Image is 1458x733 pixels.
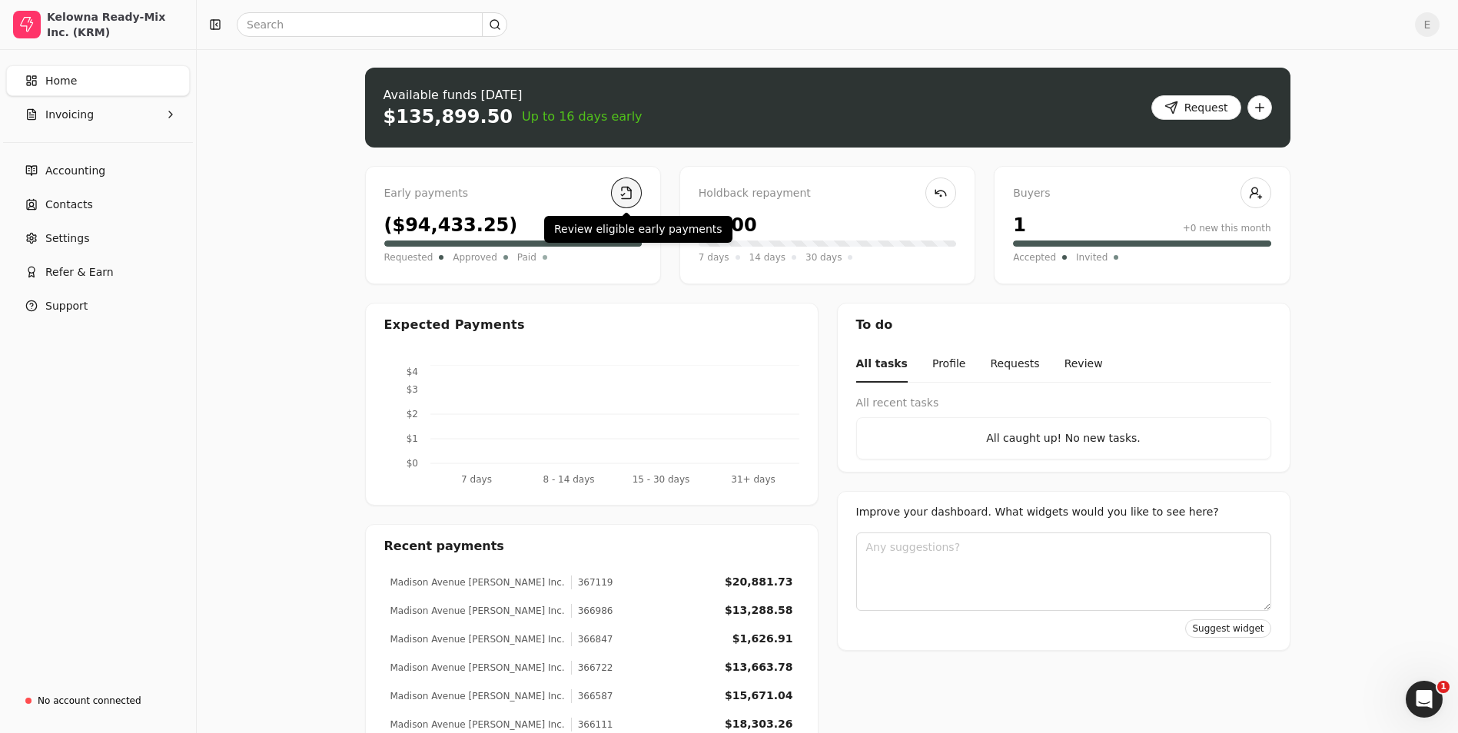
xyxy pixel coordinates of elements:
div: To do [838,303,1290,347]
a: No account connected [6,687,190,715]
div: Expected Payments [384,316,525,334]
div: Madison Avenue [PERSON_NAME] Inc. [390,718,565,731]
button: Suggest widget [1185,619,1270,638]
a: Contacts [6,189,190,220]
span: Requested [384,250,433,265]
div: 366847 [571,632,613,646]
tspan: $0 [406,458,417,469]
span: Invited [1076,250,1108,265]
span: Settings [45,231,89,247]
div: Madison Avenue [PERSON_NAME] Inc. [390,632,565,646]
tspan: 15 - 30 days [632,474,689,485]
div: Early payments [384,185,642,202]
span: 1 [1437,681,1450,693]
div: $0.00 [699,211,757,239]
button: Review [1064,347,1103,383]
div: Madison Avenue [PERSON_NAME] Inc. [390,689,565,703]
button: All tasks [856,347,908,383]
iframe: Intercom live chat [1406,681,1443,718]
div: All recent tasks [856,395,1271,411]
div: Kelowna Ready-Mix Inc. (KRM) [47,9,183,40]
div: 366587 [571,689,613,703]
div: No account connected [38,694,141,708]
span: 14 days [749,250,785,265]
div: 367119 [571,575,613,589]
div: $18,303.26 [725,716,793,732]
tspan: $4 [406,366,417,377]
button: Invoicing [6,99,190,130]
div: 366111 [571,718,613,731]
tspan: $2 [406,409,417,420]
button: Refer & Earn [6,257,190,287]
span: Paid [517,250,536,265]
div: $15,671.04 [725,688,793,704]
div: 366986 [571,604,613,618]
div: $13,288.58 [725,602,793,619]
p: Review eligible early payments [554,221,722,237]
div: Buyers [1013,185,1270,202]
button: Support [6,290,190,321]
div: 1 [1013,211,1026,239]
span: Contacts [45,197,93,213]
div: 366722 [571,661,613,675]
span: Approved [453,250,497,265]
div: All caught up! No new tasks. [869,430,1258,446]
button: E [1415,12,1440,37]
div: Improve your dashboard. What widgets would you like to see here? [856,504,1271,520]
span: Home [45,73,77,89]
span: Invoicing [45,107,94,123]
tspan: $1 [406,433,417,444]
span: Support [45,298,88,314]
div: $1,626.91 [732,631,793,647]
span: 30 days [805,250,842,265]
span: Up to 16 days early [522,108,643,126]
span: Accounting [45,163,105,179]
tspan: 8 - 14 days [543,474,594,485]
div: +0 new this month [1183,221,1271,235]
button: Requests [990,347,1039,383]
tspan: 7 days [461,474,492,485]
div: Madison Avenue [PERSON_NAME] Inc. [390,604,565,618]
div: Madison Avenue [PERSON_NAME] Inc. [390,575,565,589]
a: Settings [6,223,190,254]
div: Recent payments [366,525,818,568]
div: $135,899.50 [384,104,513,129]
div: $20,881.73 [725,574,793,590]
button: Profile [932,347,966,383]
div: Madison Avenue [PERSON_NAME] Inc. [390,661,565,675]
tspan: $3 [406,384,417,395]
span: Accepted [1013,250,1056,265]
div: $13,663.78 [725,659,793,675]
div: Available funds [DATE] [384,86,643,104]
span: Refer & Earn [45,264,114,280]
span: 7 days [699,250,729,265]
input: Search [237,12,507,37]
button: Request [1151,95,1241,120]
a: Home [6,65,190,96]
div: Holdback repayment [699,185,956,202]
tspan: 31+ days [731,474,775,485]
div: ($94,433.25) [384,211,518,239]
a: Accounting [6,155,190,186]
